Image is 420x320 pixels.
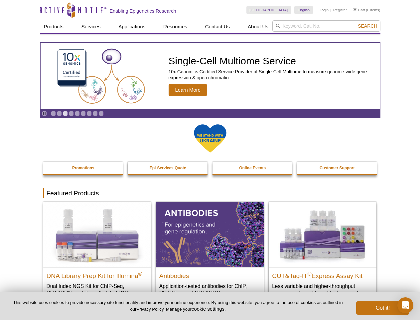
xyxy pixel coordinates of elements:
[99,111,104,116] a: Go to slide 9
[42,111,47,116] a: Toggle autoplay
[159,20,191,33] a: Resources
[43,202,151,267] img: DNA Library Prep Kit for Illumina
[320,166,354,170] strong: Customer Support
[272,269,373,279] h2: CUT&Tag-IT Express Assay Kit
[114,20,149,33] a: Applications
[47,269,148,279] h2: DNA Library Prep Kit for Illumina
[358,23,377,29] span: Search
[150,166,186,170] strong: Epi-Services Quote
[159,269,260,279] h2: Antibodies
[272,283,373,296] p: Less variable and higher-throughput genome-wide profiling of histone marks​.
[353,6,380,14] li: (0 items)
[47,283,148,303] p: Dual Index NGS Kit for ChIP-Seq, CUT&RUN, and ds methylated DNA assays.
[169,56,376,66] h2: Single-Cell Multiome Service
[136,307,163,312] a: Privacy Policy
[159,283,260,296] p: Application-tested antibodies for ChIP, CUT&Tag, and CUT&RUN.
[246,6,291,14] a: [GEOGRAPHIC_DATA]
[51,111,56,116] a: Go to slide 1
[194,124,227,153] img: We Stand With Ukraine
[156,202,264,267] img: All Antibodies
[333,8,347,12] a: Register
[81,111,86,116] a: Go to slide 6
[397,297,413,313] div: Open Intercom Messenger
[356,23,379,29] button: Search
[269,202,376,267] img: CUT&Tag-IT® Express Assay Kit
[43,202,151,309] a: DNA Library Prep Kit for Illumina DNA Library Prep Kit for Illumina® Dual Index NGS Kit for ChIP-...
[331,6,332,14] li: |
[308,271,312,276] sup: ®
[297,162,377,174] a: Customer Support
[169,84,208,96] span: Learn More
[239,166,266,170] strong: Online Events
[41,43,380,109] a: Single-Cell Multiome Service Single-Cell Multiome Service 10x Genomics Certified Service Provider...
[201,20,234,33] a: Contact Us
[128,162,208,174] a: Epi-Services Quote
[51,46,151,107] img: Single-Cell Multiome Service
[138,271,142,276] sup: ®
[110,8,176,14] h2: Enabling Epigenetics Research
[63,111,68,116] a: Go to slide 3
[244,20,272,33] a: About Us
[353,8,365,12] a: Cart
[212,162,293,174] a: Online Events
[43,162,124,174] a: Promotions
[87,111,92,116] a: Go to slide 7
[93,111,98,116] a: Go to slide 8
[269,202,376,303] a: CUT&Tag-IT® Express Assay Kit CUT&Tag-IT®Express Assay Kit Less variable and higher-throughput ge...
[356,301,409,315] button: Got it!
[72,166,94,170] strong: Promotions
[43,188,377,198] h2: Featured Products
[169,69,376,81] p: 10x Genomics Certified Service Provider of Single-Cell Multiome to measure genome-wide gene expre...
[353,8,356,11] img: Your Cart
[57,111,62,116] a: Go to slide 2
[40,20,68,33] a: Products
[69,111,74,116] a: Go to slide 4
[11,300,345,312] p: This website uses cookies to provide necessary site functionality and improve your online experie...
[75,111,80,116] a: Go to slide 5
[294,6,313,14] a: English
[272,20,380,32] input: Keyword, Cat. No.
[192,306,224,312] button: cookie settings
[320,8,329,12] a: Login
[41,43,380,109] article: Single-Cell Multiome Service
[77,20,105,33] a: Services
[156,202,264,303] a: All Antibodies Antibodies Application-tested antibodies for ChIP, CUT&Tag, and CUT&RUN.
